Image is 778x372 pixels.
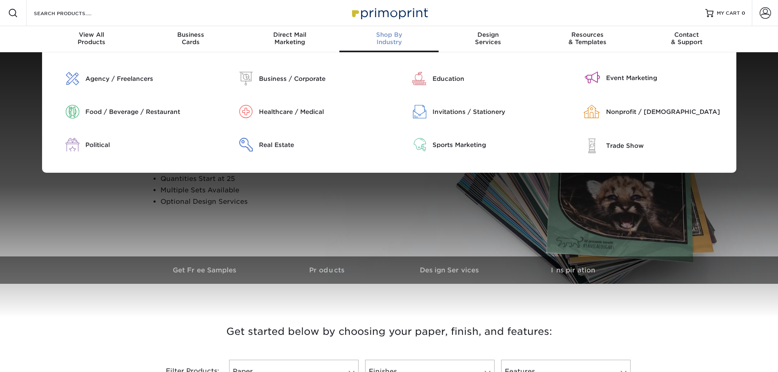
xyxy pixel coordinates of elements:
div: Political [85,140,210,149]
a: Event Marketing [569,72,730,84]
div: & Support [637,31,736,46]
a: Education [395,72,557,85]
a: Invitations / Stationery [395,105,557,118]
div: Food / Beverage / Restaurant [85,107,210,116]
img: Primoprint [348,4,430,22]
a: BusinessCards [141,26,240,52]
div: & Templates [538,31,637,46]
span: Design [439,31,538,38]
span: MY CART [717,10,740,17]
a: Agency / Freelancers [48,72,210,85]
span: Business [141,31,240,38]
div: Trade Show [606,141,730,150]
div: Education [432,74,557,83]
span: View All [42,31,141,38]
a: Trade Show [569,138,730,153]
div: Products [42,31,141,46]
a: Healthcare / Medical [222,105,383,118]
a: Sports Marketing [395,138,557,151]
a: Resources& Templates [538,26,637,52]
input: SEARCH PRODUCTS..... [33,8,113,18]
span: Contact [637,31,736,38]
div: Nonprofit / [DEMOGRAPHIC_DATA] [606,107,730,116]
a: Food / Beverage / Restaurant [48,105,210,118]
a: DesignServices [439,26,538,52]
div: Cards [141,31,240,46]
h3: Get started below by choosing your paper, finish, and features: [150,313,628,350]
div: Business / Corporate [259,74,383,83]
a: Direct MailMarketing [240,26,339,52]
a: Real Estate [222,138,383,151]
div: Healthcare / Medical [259,107,383,116]
div: Invitations / Stationery [432,107,557,116]
span: Resources [538,31,637,38]
div: Services [439,31,538,46]
a: View AllProducts [42,26,141,52]
a: Business / Corporate [222,72,383,85]
a: Nonprofit / [DEMOGRAPHIC_DATA] [569,105,730,118]
div: Event Marketing [606,74,730,82]
span: Direct Mail [240,31,339,38]
a: Political [48,138,210,151]
a: Contact& Support [637,26,736,52]
div: Agency / Freelancers [85,74,210,83]
div: Industry [339,31,439,46]
div: Real Estate [259,140,383,149]
a: Shop ByIndustry [339,26,439,52]
span: Shop By [339,31,439,38]
div: Sports Marketing [432,140,557,149]
div: Marketing [240,31,339,46]
span: 0 [742,10,745,16]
